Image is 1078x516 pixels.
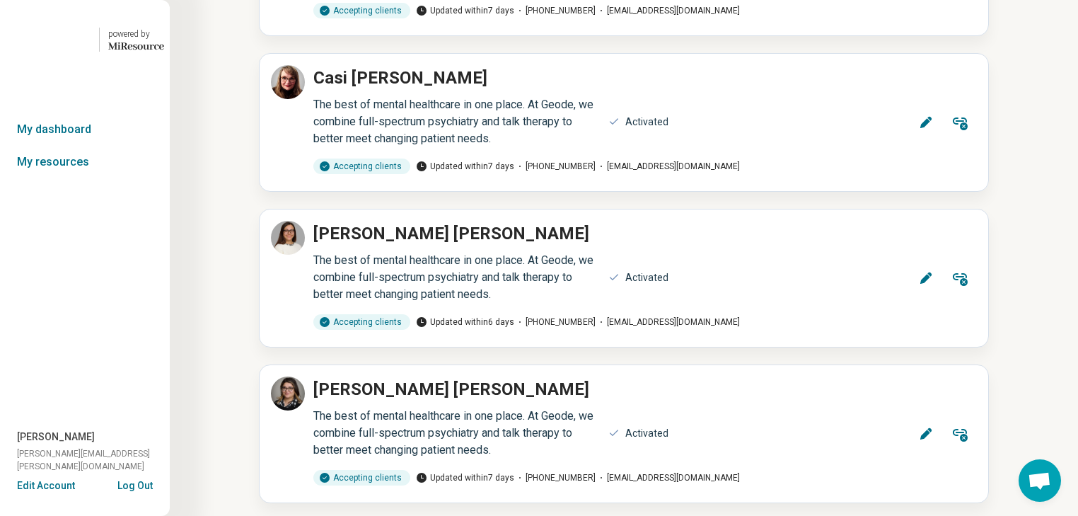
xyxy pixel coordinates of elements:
[6,23,164,57] a: Geode Healthpowered by
[416,4,514,17] span: Updated within 7 days
[514,160,596,173] span: [PHONE_NUMBER]
[17,478,75,493] button: Edit Account
[313,377,589,402] p: [PERSON_NAME] [PERSON_NAME]
[313,96,600,147] div: The best of mental healthcare in one place. At Geode, we combine full-spectrum psychiatry and tal...
[1019,459,1061,502] div: Open chat
[625,115,668,130] div: Activated
[596,471,740,484] span: [EMAIL_ADDRESS][DOMAIN_NAME]
[514,4,596,17] span: [PHONE_NUMBER]
[416,471,514,484] span: Updated within 7 days
[313,3,410,18] div: Accepting clients
[596,4,740,17] span: [EMAIL_ADDRESS][DOMAIN_NAME]
[514,316,596,328] span: [PHONE_NUMBER]
[17,430,95,445] span: [PERSON_NAME]
[313,159,410,174] div: Accepting clients
[313,252,600,303] div: The best of mental healthcare in one place. At Geode, we combine full-spectrum psychiatry and tal...
[416,160,514,173] span: Updated within 7 days
[6,23,91,57] img: Geode Health
[313,221,589,246] p: [PERSON_NAME] [PERSON_NAME]
[17,447,170,473] span: [PERSON_NAME][EMAIL_ADDRESS][PERSON_NAME][DOMAIN_NAME]
[313,408,600,459] div: The best of mental healthcare in one place. At Geode, we combine full-spectrum psychiatry and tal...
[625,270,668,285] div: Activated
[313,65,487,91] p: Casi [PERSON_NAME]
[313,470,410,486] div: Accepting clients
[416,316,514,328] span: Updated within 6 days
[625,426,668,441] div: Activated
[514,471,596,484] span: [PHONE_NUMBER]
[596,160,740,173] span: [EMAIL_ADDRESS][DOMAIN_NAME]
[313,314,410,330] div: Accepting clients
[108,28,164,40] div: powered by
[596,316,740,328] span: [EMAIL_ADDRESS][DOMAIN_NAME]
[117,478,153,490] button: Log Out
